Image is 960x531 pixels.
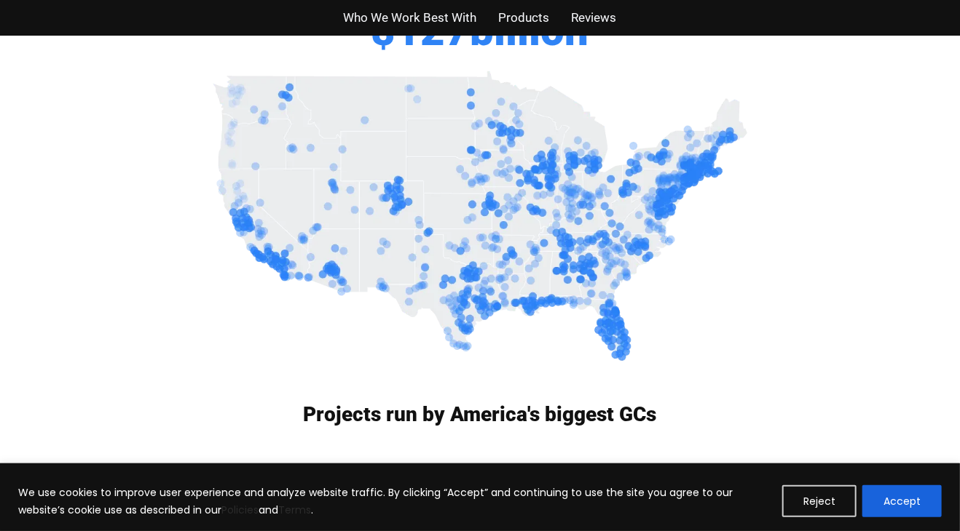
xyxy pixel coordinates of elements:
span: billion [471,9,589,52]
a: Reviews [572,7,617,28]
p: We use cookies to improve user experience and analyze website traffic. By clicking “Accept” and c... [18,484,771,519]
h3: Projects run by America's biggest GCs [43,405,917,426]
a: Terms [278,503,311,517]
button: Accept [862,485,942,517]
a: Products [499,7,550,28]
button: Reject [782,485,857,517]
a: Policies [221,503,259,517]
span: 127 [396,9,471,52]
span: $ [371,9,396,52]
a: Who We Work Best With [344,7,477,28]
